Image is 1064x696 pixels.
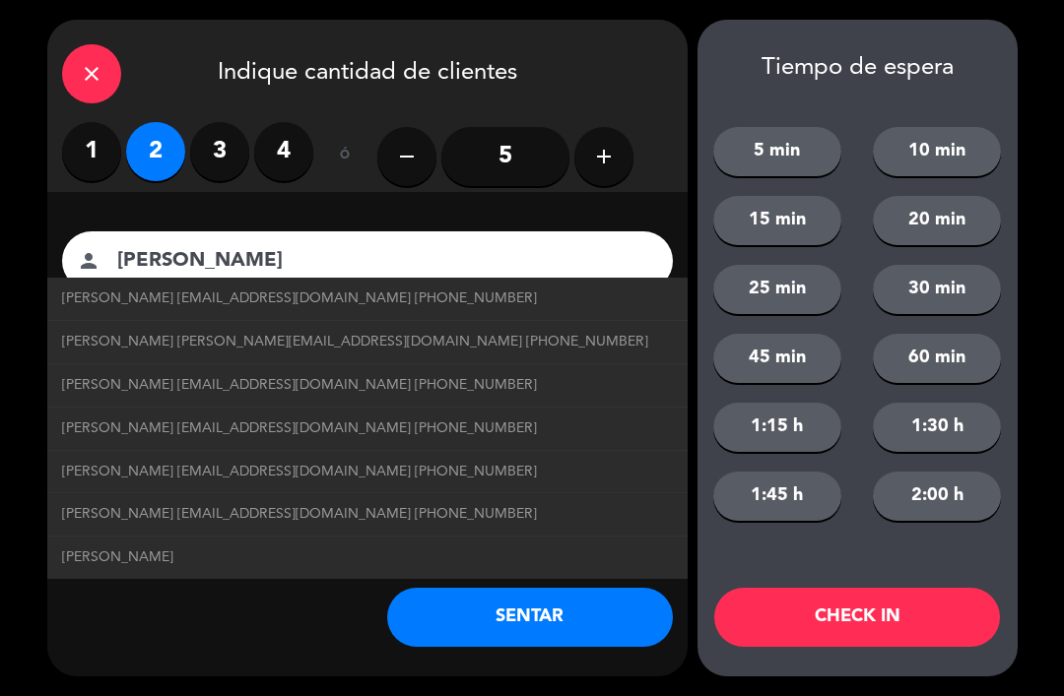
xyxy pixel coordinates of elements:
[77,249,100,273] i: person
[313,122,377,191] div: ó
[698,54,1018,83] div: Tiempo de espera
[126,122,185,181] label: 2
[713,127,841,176] button: 5 min
[62,287,537,310] span: [PERSON_NAME] [EMAIL_ADDRESS][DOMAIN_NAME] [PHONE_NUMBER]
[713,472,841,521] button: 1:45 h
[62,331,648,353] span: [PERSON_NAME] [PERSON_NAME][EMAIL_ADDRESS][DOMAIN_NAME] [PHONE_NUMBER]
[574,127,633,186] button: add
[62,503,537,526] span: [PERSON_NAME] [EMAIL_ADDRESS][DOMAIN_NAME] [PHONE_NUMBER]
[873,265,1001,314] button: 30 min
[873,403,1001,452] button: 1:30 h
[47,20,688,122] div: Indique cantidad de clientes
[62,461,537,483] span: [PERSON_NAME] [EMAIL_ADDRESS][DOMAIN_NAME] [PHONE_NUMBER]
[713,403,841,452] button: 1:15 h
[873,472,1001,521] button: 2:00 h
[62,417,537,440] span: [PERSON_NAME] [EMAIL_ADDRESS][DOMAIN_NAME] [PHONE_NUMBER]
[395,145,419,168] i: remove
[713,265,841,314] button: 25 min
[377,127,436,186] button: remove
[873,196,1001,245] button: 20 min
[62,546,173,569] span: [PERSON_NAME]
[714,588,1000,647] button: CHECK IN
[80,62,103,86] i: close
[62,122,121,181] label: 1
[873,127,1001,176] button: 10 min
[592,145,616,168] i: add
[713,334,841,383] button: 45 min
[190,122,249,181] label: 3
[115,244,647,279] input: Nombre del cliente
[254,122,313,181] label: 4
[713,196,841,245] button: 15 min
[873,334,1001,383] button: 60 min
[387,588,673,647] button: SENTAR
[62,374,537,397] span: [PERSON_NAME] [EMAIL_ADDRESS][DOMAIN_NAME] [PHONE_NUMBER]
